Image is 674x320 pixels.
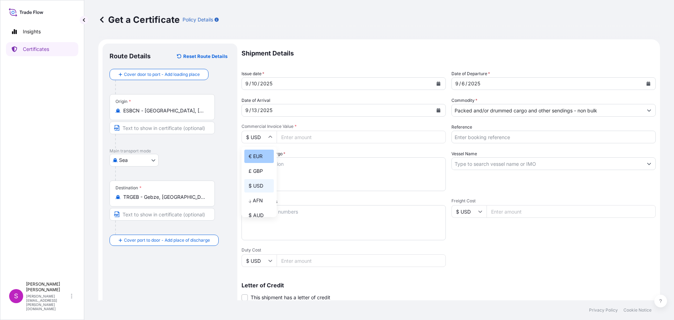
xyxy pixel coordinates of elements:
[623,307,652,313] a: Cookie Notice
[433,105,444,116] button: Calendar
[259,79,273,88] div: year,
[244,209,274,222] div: $ AUD
[23,46,49,53] p: Certificates
[277,131,446,143] input: Enter amount
[459,79,461,88] div: /
[123,107,206,114] input: Origin
[467,79,481,88] div: year,
[461,79,465,88] div: day,
[6,25,78,39] a: Insights
[487,205,656,218] input: Enter amount
[455,79,459,88] div: month,
[183,16,213,23] p: Policy Details
[251,106,258,115] div: day,
[251,79,258,88] div: day,
[123,194,206,201] input: Destination
[258,79,259,88] div: /
[110,148,230,154] p: Main transport mode
[433,78,444,89] button: Calendar
[115,185,141,191] div: Destination
[242,70,264,77] span: Issue date
[242,97,270,104] span: Date of Arrival
[452,157,643,170] input: Type to search vessel name or IMO
[23,28,41,35] p: Insights
[244,164,274,178] div: £ GBP
[119,157,128,164] span: Sea
[258,106,259,115] div: /
[242,247,446,253] span: Duty Cost
[245,106,249,115] div: month,
[245,79,249,88] div: month,
[124,237,210,244] span: Cover port to door - Add place of discharge
[173,51,230,62] button: Reset Route Details
[451,124,472,131] label: Reference
[249,79,251,88] div: /
[244,150,274,163] div: € EUR
[110,69,209,80] button: Cover door to port - Add loading place
[277,254,446,267] input: Enter amount
[110,235,219,246] button: Cover port to door - Add place of discharge
[242,282,656,288] p: Letter of Credit
[249,106,251,115] div: /
[259,106,273,115] div: year,
[451,70,490,77] span: Date of Departure
[242,44,656,63] p: Shipment Details
[6,42,78,56] a: Certificates
[115,99,131,104] div: Origin
[451,198,656,204] span: Freight Cost
[26,281,70,293] p: [PERSON_NAME] [PERSON_NAME]
[451,131,656,143] input: Enter booking reference
[110,122,215,134] input: Text to appear on certificate
[242,124,446,129] span: Commercial Invoice Value
[124,71,200,78] span: Cover door to port - Add loading place
[14,293,18,300] span: S
[451,150,477,157] label: Vessel Name
[110,52,151,60] p: Route Details
[183,53,227,60] p: Reset Route Details
[26,294,70,311] p: [PERSON_NAME][EMAIL_ADDRESS][PERSON_NAME][DOMAIN_NAME]
[452,104,643,117] input: Type to search commodity
[244,179,274,192] div: $ USD
[465,79,467,88] div: /
[451,97,477,104] label: Commodity
[251,294,330,301] span: This shipment has a letter of credit
[589,307,618,313] a: Privacy Policy
[110,208,215,221] input: Text to appear on certificate
[98,14,180,25] p: Get a Certificate
[643,104,655,117] button: Show suggestions
[110,154,159,166] button: Select transport
[244,194,274,207] div: ؋ AFN
[643,78,654,89] button: Calendar
[643,157,655,170] button: Show suggestions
